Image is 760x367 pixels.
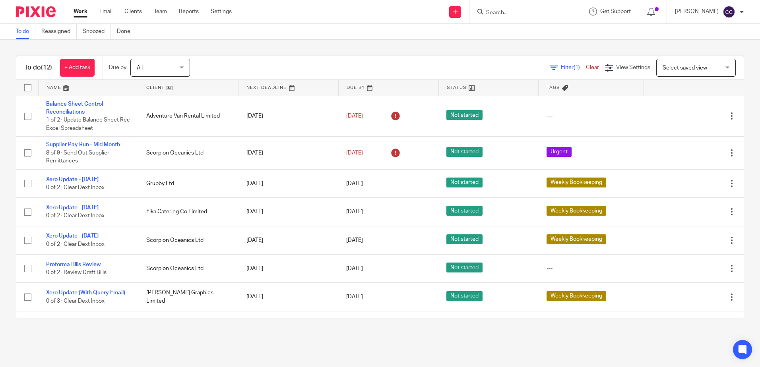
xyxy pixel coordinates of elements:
[446,263,483,272] span: Not started
[238,137,339,169] td: [DATE]
[137,65,143,71] span: All
[16,6,56,17] img: Pixie
[446,178,483,187] span: Not started
[46,185,105,190] span: 0 of 2 · Clear Dext Inbox
[446,110,483,120] span: Not started
[138,311,238,339] td: Adventure Van Rental Limited
[99,8,112,15] a: Email
[41,24,77,39] a: Reassigned
[211,8,232,15] a: Settings
[138,226,238,254] td: Scorpion Oceanics Ltd
[46,177,99,182] a: Xero Update - [DATE]
[46,290,125,296] a: Xero Update (With Query Email)
[446,206,483,216] span: Not started
[138,255,238,283] td: Scorpion Oceanics Ltd
[547,112,636,120] div: ---
[446,291,483,301] span: Not started
[346,294,363,300] span: [DATE]
[24,64,52,72] h1: To do
[346,150,363,156] span: [DATE]
[238,169,339,197] td: [DATE]
[46,270,107,275] span: 0 of 2 · Review Draft Bills
[346,113,363,119] span: [DATE]
[138,198,238,226] td: Fika Catering Co Limited
[547,85,560,90] span: Tags
[138,169,238,197] td: Grubby Ltd
[346,266,363,271] span: [DATE]
[46,205,99,211] a: Xero Update - [DATE]
[547,291,606,301] span: Weekly Bookkeeping
[46,213,105,219] span: 0 of 2 · Clear Dext Inbox
[46,298,105,304] span: 0 of 3 · Clear Dext Inbox
[238,255,339,283] td: [DATE]
[179,8,199,15] a: Reports
[561,65,586,70] span: Filter
[485,10,557,17] input: Search
[83,24,111,39] a: Snoozed
[238,311,339,339] td: [DATE]
[138,137,238,169] td: Scorpion Oceanics Ltd
[723,6,735,18] img: svg%3E
[238,96,339,137] td: [DATE]
[547,206,606,216] span: Weekly Bookkeeping
[663,65,707,71] span: Select saved view
[586,65,599,70] a: Clear
[46,241,105,247] span: 0 of 2 · Clear Dext Inbox
[346,238,363,243] span: [DATE]
[675,8,719,15] p: [PERSON_NAME]
[154,8,167,15] a: Team
[600,9,631,14] span: Get Support
[74,8,87,15] a: Work
[547,178,606,187] span: Weekly Bookkeeping
[16,24,35,39] a: To do
[117,24,136,39] a: Done
[138,96,238,137] td: Adventure Van Rental Limited
[547,234,606,244] span: Weekly Bookkeeping
[446,147,483,157] span: Not started
[138,283,238,311] td: [PERSON_NAME] Graphics Limited
[60,59,95,77] a: + Add task
[46,262,101,267] a: Proforma Bills Review
[547,147,572,157] span: Urgent
[41,64,52,71] span: (12)
[616,65,650,70] span: View Settings
[238,283,339,311] td: [DATE]
[109,64,126,71] p: Due by
[46,150,109,164] span: 8 of 9 · Send Out Supplier Remittances
[446,234,483,244] span: Not started
[46,101,103,115] a: Balance Sheet Control Reconciliations
[574,65,580,70] span: (1)
[346,181,363,186] span: [DATE]
[238,226,339,254] td: [DATE]
[46,117,130,131] span: 1 of 2 · Update Balance Sheet Rec Excel Spreadsheet
[238,198,339,226] td: [DATE]
[46,233,99,239] a: Xero Update - [DATE]
[547,265,636,272] div: ---
[346,209,363,214] span: [DATE]
[124,8,142,15] a: Clients
[46,142,120,147] a: Supplier Pay Run - Mid Month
